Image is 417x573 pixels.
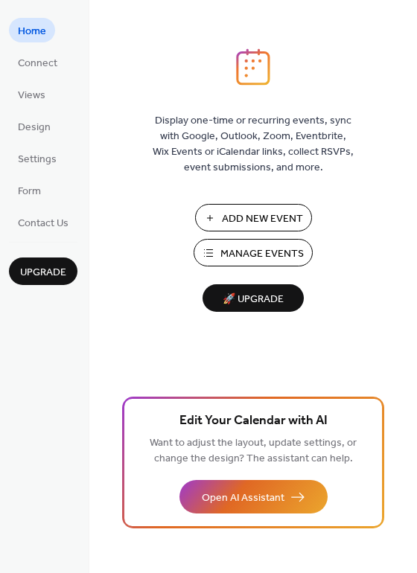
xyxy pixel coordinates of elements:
[195,204,312,231] button: Add New Event
[220,246,304,262] span: Manage Events
[9,257,77,285] button: Upgrade
[9,146,66,170] a: Settings
[18,56,57,71] span: Connect
[179,411,328,432] span: Edit Your Calendar with AI
[211,289,295,310] span: 🚀 Upgrade
[18,120,51,135] span: Design
[9,210,77,234] a: Contact Us
[18,184,41,199] span: Form
[18,24,46,39] span: Home
[203,284,304,312] button: 🚀 Upgrade
[9,18,55,42] a: Home
[194,239,313,266] button: Manage Events
[18,88,45,103] span: Views
[18,216,69,231] span: Contact Us
[153,113,354,176] span: Display one-time or recurring events, sync with Google, Outlook, Zoom, Eventbrite, Wix Events or ...
[202,490,284,506] span: Open AI Assistant
[9,114,60,138] a: Design
[222,211,303,227] span: Add New Event
[9,82,54,106] a: Views
[150,433,357,469] span: Want to adjust the layout, update settings, or change the design? The assistant can help.
[9,178,50,202] a: Form
[9,50,66,74] a: Connect
[20,265,66,281] span: Upgrade
[18,152,57,167] span: Settings
[236,48,270,86] img: logo_icon.svg
[179,480,328,513] button: Open AI Assistant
